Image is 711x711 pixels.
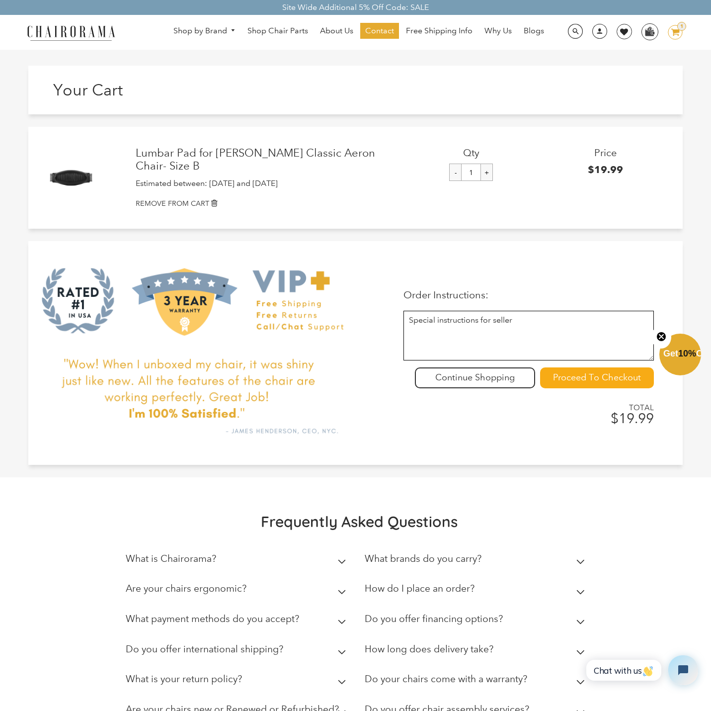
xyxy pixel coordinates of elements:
[415,367,535,388] div: Continue Shopping
[320,26,353,36] span: About Us
[365,636,589,667] summary: How long does delivery take?
[365,666,589,697] summary: Do your chairs come with a warranty?
[126,636,350,667] summary: Do you offer international shipping?
[126,512,592,531] h2: Frequently Asked Questions
[46,153,96,203] img: Lumbar Pad for Herman Miller Classic Aeron Chair- Size B
[136,147,404,173] a: Lumbar Pad for [PERSON_NAME] Classic Aeron Chair- Size B
[651,326,671,349] button: Close teaser
[678,349,696,358] span: 10%
[519,23,549,39] a: Blogs
[480,164,493,181] input: +
[365,606,589,636] summary: Do you offer financing options?
[365,643,493,655] h2: How long does delivery take?
[406,26,473,36] span: Free Shipping Info
[575,647,707,694] iframe: Tidio Chat
[677,22,686,31] div: 1
[126,613,299,624] h2: What payment methods do you accept?
[136,178,278,188] span: Estimated between: [DATE] and [DATE]
[403,289,654,301] p: Order Instructions:
[606,403,654,412] span: TOTAL
[360,23,399,39] a: Contact
[365,583,474,594] h2: How do I place an order?
[247,26,308,36] span: Shop Chair Parts
[611,410,654,427] span: $19.99
[401,23,477,39] a: Free Shipping Info
[524,26,544,36] span: Blogs
[126,583,246,594] h2: Are your chairs ergonomic?
[126,666,350,697] summary: What is your return policy?
[126,553,216,564] h2: What is Chairorama?
[588,164,623,176] span: $19.99
[136,198,673,209] a: REMOVE FROM CART
[126,546,350,576] summary: What is Chairorama?
[660,25,683,40] a: 1
[136,199,209,208] small: REMOVE FROM CART
[365,546,589,576] summary: What brands do you carry?
[126,643,283,655] h2: Do you offer international shipping?
[365,576,589,606] summary: How do I place an order?
[315,23,358,39] a: About Us
[404,147,538,159] h3: Qty
[365,613,503,624] h2: Do you offer financing options?
[642,24,657,39] img: WhatsApp_Image_2024-07-12_at_16.23.01.webp
[663,349,709,358] span: Get Off
[126,606,350,636] summary: What payment methods do you accept?
[484,26,512,36] span: Why Us
[168,23,241,39] a: Shop by Brand
[163,23,554,41] nav: DesktopNavigation
[242,23,313,39] a: Shop Chair Parts
[659,335,701,376] div: Get10%OffClose teaser
[538,147,672,159] h3: Price
[365,26,394,36] span: Contact
[365,553,481,564] h2: What brands do you carry?
[449,164,462,181] input: -
[21,24,121,41] img: chairorama
[126,673,242,685] h2: What is your return policy?
[53,81,355,99] h1: Your Cart
[540,367,654,388] input: Proceed To Checkout
[479,23,517,39] a: Why Us
[126,576,350,606] summary: Are your chairs ergonomic?
[365,673,527,685] h2: Do your chairs come with a warranty?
